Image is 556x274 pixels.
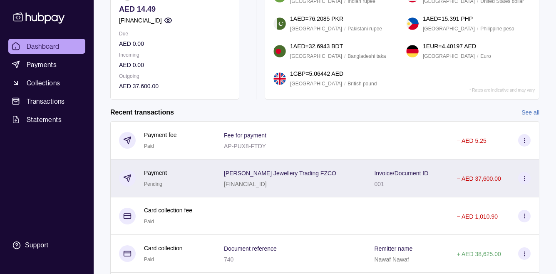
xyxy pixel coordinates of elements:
[347,52,386,61] p: Bangladeshi taka
[347,24,382,33] p: Pakistani rupee
[406,17,419,30] img: ph
[469,88,535,92] p: * Rates are indicative and may vary
[27,60,57,70] span: Payments
[290,42,343,51] p: 1 AED = 32.6943 BDT
[374,245,412,252] p: Remitter name
[406,45,419,57] img: de
[144,219,154,224] span: Paid
[224,143,266,149] p: AP-PUX8-FTDY
[144,257,154,262] span: Paid
[144,206,192,215] p: Card collection fee
[480,24,514,33] p: Philippine peso
[119,39,231,48] p: AED 0.00
[290,79,342,88] p: [GEOGRAPHIC_DATA]
[224,181,267,187] p: [FINANCIAL_ID]
[224,170,336,177] p: [PERSON_NAME] Jewellery Trading FZCO
[290,24,342,33] p: [GEOGRAPHIC_DATA]
[110,108,174,117] h2: Recent transactions
[144,168,167,177] p: Payment
[8,57,85,72] a: Payments
[290,52,342,61] p: [GEOGRAPHIC_DATA]
[273,17,286,30] img: pk
[144,143,154,149] span: Paid
[290,14,343,23] p: 1 AED = 76.2085 PKR
[119,16,162,25] p: [FINANCIAL_ID]
[457,251,501,257] p: + AED 38,625.00
[224,256,233,263] p: 740
[119,5,231,14] p: AED 14.49
[144,244,183,253] p: Card collection
[27,96,65,106] span: Transactions
[119,50,231,60] p: Incoming
[8,75,85,90] a: Collections
[344,24,345,33] p: /
[457,213,498,220] p: − AED 1,010.90
[423,42,476,51] p: 1 EUR = 4.40197 AED
[423,24,475,33] p: [GEOGRAPHIC_DATA]
[374,256,409,263] p: Nawaf Nawaf
[25,241,48,250] div: Support
[119,29,231,38] p: Due
[144,181,162,187] span: Pending
[477,24,478,33] p: /
[224,245,277,252] p: Document reference
[457,137,486,144] p: − AED 5.25
[374,170,428,177] p: Invoice/Document ID
[8,237,85,254] a: Support
[27,78,60,88] span: Collections
[423,14,473,23] p: 1 AED = 15.391 PHP
[8,112,85,127] a: Statements
[119,72,231,81] p: Outgoing
[480,52,491,61] p: Euro
[344,79,345,88] p: /
[8,94,85,109] a: Transactions
[521,108,539,117] a: See all
[27,115,62,125] span: Statements
[477,52,478,61] p: /
[119,60,231,70] p: AED 0.00
[224,132,266,139] p: Fee for payment
[27,41,60,51] span: Dashboard
[119,82,231,91] p: AED 37,600.00
[290,69,343,78] p: 1 GBP = 5.06442 AED
[8,39,85,54] a: Dashboard
[374,181,384,187] p: 001
[423,52,475,61] p: [GEOGRAPHIC_DATA]
[457,175,501,182] p: − AED 37,600.00
[344,52,345,61] p: /
[347,79,377,88] p: British pound
[144,130,177,139] p: Payment fee
[273,72,286,85] img: gb
[273,45,286,57] img: bd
